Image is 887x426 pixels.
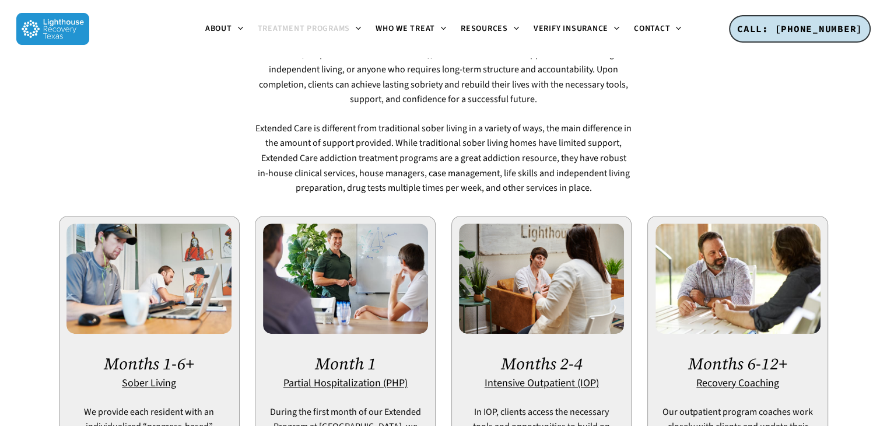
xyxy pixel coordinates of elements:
[376,23,435,34] span: Who We Treat
[696,376,779,390] a: Recovery Coaching
[16,13,89,45] img: Lighthouse Recovery Texas
[198,25,251,34] a: About
[255,18,632,121] p: Extended Care Addiction Treatment is designed for clients who have struggled to maintain sobriety...
[251,25,369,34] a: Treatment Programs
[737,23,863,34] span: CALL: [PHONE_NUMBER]
[464,354,619,373] h2: Months 2-4
[283,376,408,390] a: Partial Hospitalization (PHP)
[369,25,454,34] a: Who We Treat
[729,15,871,43] a: CALL: [PHONE_NUMBER]
[205,23,232,34] span: About
[534,23,608,34] span: Verify Insurance
[104,352,194,375] a: Months 1-6+
[634,23,670,34] span: Contact
[485,376,599,390] a: Intensive Outpatient (IOP)
[527,25,627,34] a: Verify Insurance
[454,25,527,34] a: Resources
[627,25,689,34] a: Contact
[268,354,423,373] h2: Month 1
[122,376,176,390] a: Sober Living
[255,121,632,196] p: Extended Care is different from traditional sober living in a variety of ways, the main differenc...
[688,352,787,375] a: Months 6-12+
[461,23,508,34] span: Resources
[258,23,350,34] span: Treatment Programs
